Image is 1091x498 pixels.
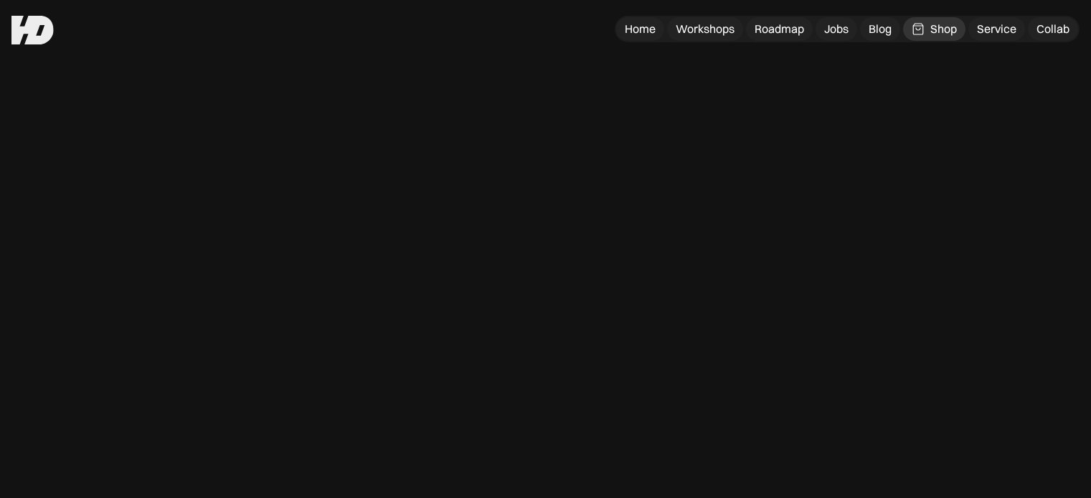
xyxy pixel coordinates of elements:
a: Home [616,17,664,41]
div: Service [977,21,1016,37]
div: Home [625,21,656,37]
div: Roadmap [755,21,804,37]
a: Collab [1028,17,1078,41]
div: Blog [869,21,892,37]
a: Workshops [667,17,743,41]
div: Shop [930,21,957,37]
a: Roadmap [746,17,813,41]
div: Collab [1036,21,1069,37]
a: Jobs [816,17,857,41]
div: Jobs [824,21,849,37]
a: Service [968,17,1025,41]
a: Blog [860,17,900,41]
div: Workshops [676,21,735,37]
a: Shop [903,17,965,41]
